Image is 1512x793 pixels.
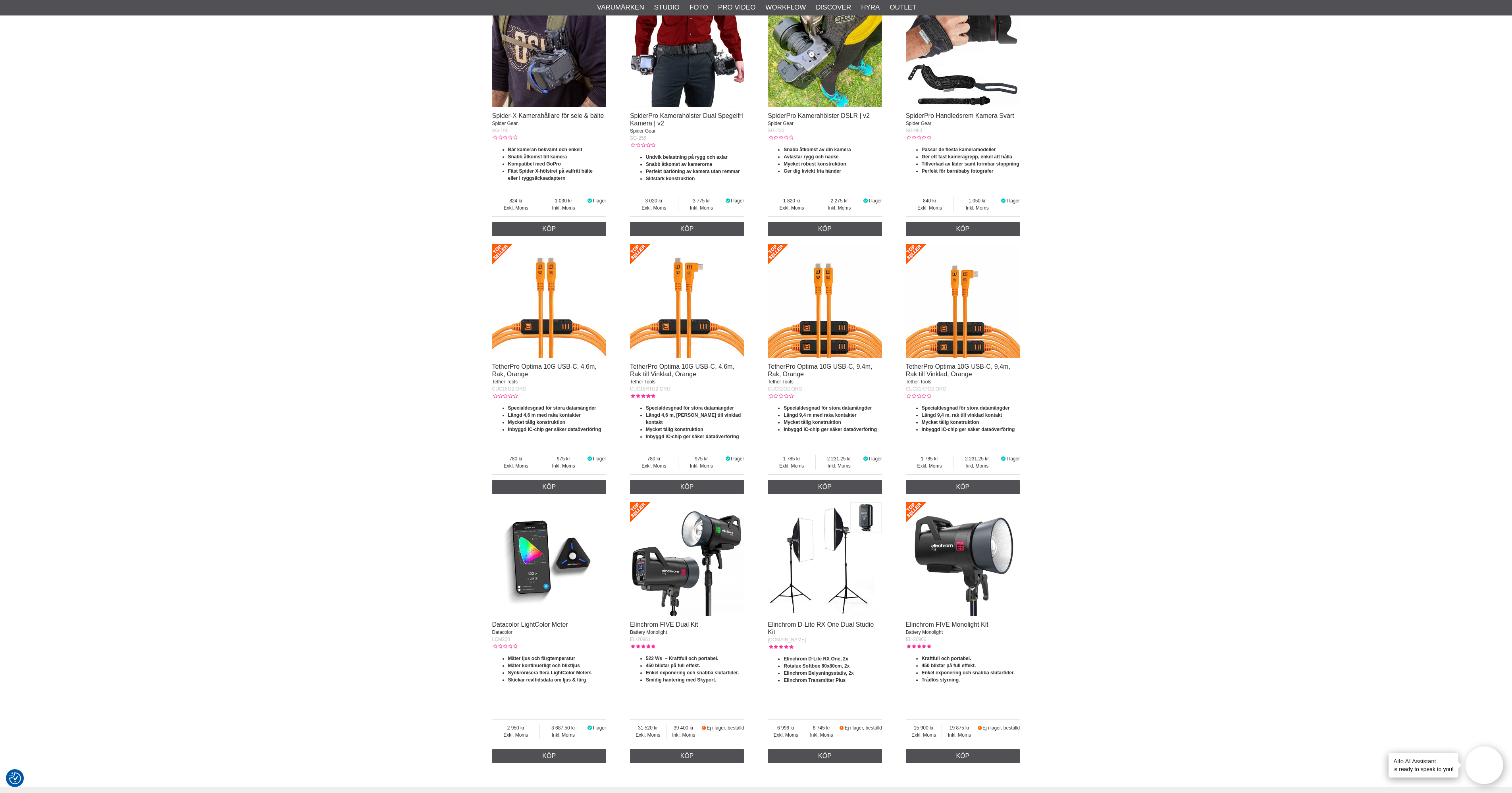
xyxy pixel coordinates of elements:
div: Kundbetyg: 5.00 [630,393,655,400]
strong: Perfekt bärlöning av kamera utan remmar [646,169,740,174]
span: Exkl. Moms [492,462,540,470]
strong: Kraftfull och portabel. [922,656,971,661]
strong: Inbyggd IC-chip ger säker dataöverföring [508,427,601,432]
span: Ej i lager, beställd [707,725,744,731]
i: I lager [1000,456,1007,462]
span: 31 520 [630,724,666,731]
span: 975 [540,455,587,462]
strong: Längd 9,4 m med raka kontakter [784,412,856,418]
span: Spider Gear [906,121,932,126]
strong: Trådlös styrning. [922,677,960,683]
strong: Avlastar rygg och nacke [784,154,838,160]
span: Exkl. Moms [768,462,815,470]
i: Beställd [977,725,982,731]
a: Workflow [765,2,806,13]
span: I lager [593,725,606,731]
span: CUC31RTG2-ORG [906,386,946,392]
span: 2 231.25 [953,455,1000,462]
div: is ready to speak to you! [1389,753,1458,778]
h4: Aifo AI Assistant [1393,757,1454,765]
a: Köp [906,480,1020,494]
img: Elinchrom FIVE Monolight Kit [906,502,1020,616]
a: TetherPro Optima 10G USB-C, 9.4m, Rak, Orange [768,363,872,377]
a: Köp [492,749,607,763]
span: Inkl. Moms [804,731,839,739]
a: Hyra [861,2,880,13]
span: 6 996 [768,724,804,731]
strong: Fäst Spider X-hölstret på valfritt bälte [508,168,593,174]
strong: Specialdesgnad för stora datamängder [922,405,1010,411]
i: I lager [724,198,731,204]
a: Varumärken [597,2,644,13]
span: 8 745 [804,724,839,731]
span: Inkl. Moms [678,462,725,470]
span: 2 275 [816,197,863,204]
strong: Smidig hantering med Skyport. [646,677,716,683]
img: Datacolor LightColor Meter [492,502,607,616]
span: Inkl. Moms [942,731,977,739]
a: Köp [906,749,1020,763]
a: Köp [630,480,744,494]
div: Kundbetyg: 5.00 [630,643,655,650]
span: Spider Gear [768,121,794,126]
span: Exkl. Moms [630,462,678,470]
a: Köp [630,749,744,763]
span: LCM200 [492,637,510,642]
strong: eller i ryggsäcksadaptern [508,175,566,181]
span: I lager [731,456,744,462]
i: I lager [863,456,869,462]
strong: Mycket robust konstruktion [784,161,846,167]
i: I lager [587,456,593,462]
strong: Mäter ljus och färgtemperatur [508,656,575,661]
strong: Specialdesgnad för stora datamängder [784,405,872,411]
span: Ej i lager, beställd [845,725,882,731]
strong: Passar de flesta kameramodeller [922,147,996,152]
span: 824 [492,197,540,204]
strong: Elinchrom D-Lite RX One, 2x [784,656,848,662]
strong: Skickar realtidsdata om ljus & färg [508,677,586,683]
span: I lager [1007,456,1020,462]
strong: Synkronisera flera LightColor Meters [508,670,592,676]
strong: Mycket tålig konstruktion [784,420,841,425]
span: 780 [492,455,540,462]
span: I lager [593,198,606,204]
span: 3 020 [630,197,678,204]
span: EL-20961 [630,637,651,642]
span: Inkl. Moms [666,731,701,739]
i: I lager [587,725,593,731]
span: Battery Monolight [906,629,943,635]
a: Köp [630,222,744,236]
strong: Elinchrom Belysningsstativ, 2x [784,670,854,676]
span: Inkl. Moms [540,204,587,212]
strong: Snabb åtkomst av kamerorna [646,162,712,167]
span: 15 900 [906,724,942,731]
strong: Längd 4,6 m med raka kontakter [508,412,581,418]
strong: Mycket tålig konstruktion [922,420,979,425]
i: Beställd [701,725,707,731]
span: 1 030 [540,197,587,204]
strong: Specialdesgnad för stora datamängder [646,405,734,411]
span: I lager [869,198,882,204]
span: Inkl. Moms [540,731,587,739]
a: SpiderPro Kamerahölster Dual Spegelfri Kamera | v2 [630,112,743,127]
span: CUC31G2-ORG [768,386,802,392]
img: Elinchrom FIVE Dual Kit [630,502,744,616]
span: CUC15G2-ORG [492,386,527,392]
strong: Ger ett fast kameragrepp, enkel att hålla [922,154,1012,160]
span: 975 [678,455,725,462]
a: Pro Video [718,2,755,13]
span: SG-230 [768,128,784,133]
a: Köp [768,222,882,236]
strong: 522 Ws – Kraftfull och portabel. [646,656,718,661]
span: Datacolor [492,629,512,635]
span: SG-960 [906,128,922,133]
span: I lager [869,456,882,462]
a: SpiderPro Kamerahölster DSLR | v2 [768,112,870,119]
span: Inkl. Moms [954,204,1000,212]
a: Köp [906,222,1020,236]
span: 3 687.50 [540,724,587,731]
span: CUC15RTG2-ORG [630,386,670,392]
span: [DOMAIN_NAME] [768,637,806,643]
span: 840 [906,197,954,204]
strong: Rotalux Softbox 60x80cm, 2x [784,663,849,669]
